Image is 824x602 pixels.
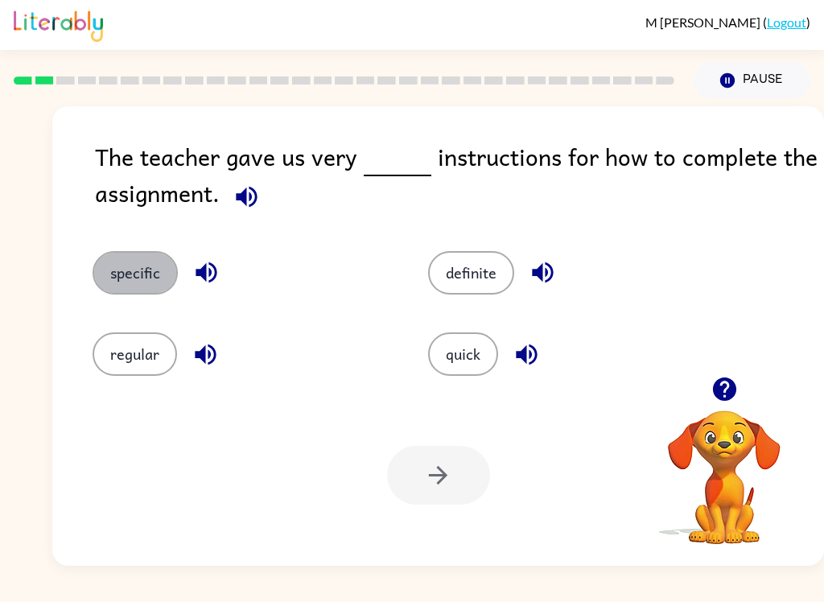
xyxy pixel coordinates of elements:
[93,251,178,295] button: specific
[645,14,810,30] div: ( )
[14,6,103,42] img: Literably
[767,14,806,30] a: Logout
[645,14,763,30] span: M [PERSON_NAME]
[694,62,810,99] button: Pause
[93,332,177,376] button: regular
[428,332,498,376] button: quick
[644,386,805,546] video: Your browser must support playing .mp4 files to use Literably. Please try using another browser.
[428,251,514,295] button: definite
[95,138,824,219] div: The teacher gave us very instructions for how to complete the assignment.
